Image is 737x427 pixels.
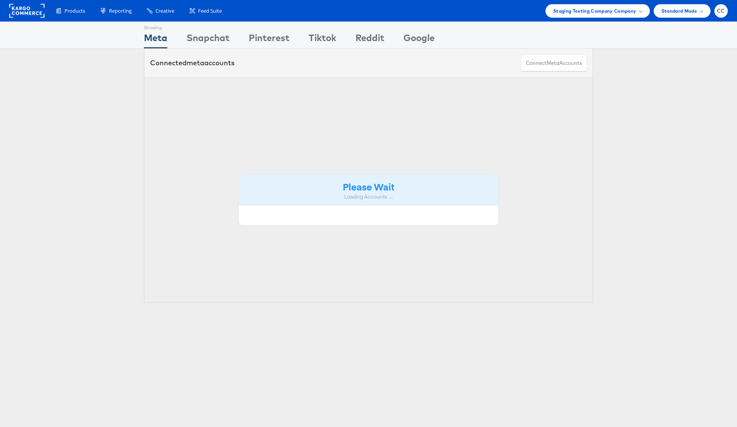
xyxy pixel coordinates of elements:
[521,55,587,72] button: ConnectmetaAccounts
[144,31,167,48] div: Meta
[109,7,132,15] span: Reporting
[661,7,697,15] span: Standard Mode
[150,58,235,68] div: Connected accounts
[547,60,559,67] span: meta
[343,180,394,193] strong: Please Wait
[309,31,336,48] div: Tiktok
[403,31,435,48] div: Google
[198,7,222,15] span: Feed Suite
[553,7,636,15] span: Staging Testing Company Company
[187,58,204,67] span: meta
[245,193,492,200] div: Loading Accounts ....
[155,7,174,15] span: Creative
[64,7,85,15] span: Products
[249,31,289,48] div: Pinterest
[717,8,725,13] span: CC
[144,22,167,31] div: Showing
[355,31,384,48] div: Reddit
[187,31,230,48] div: Snapchat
